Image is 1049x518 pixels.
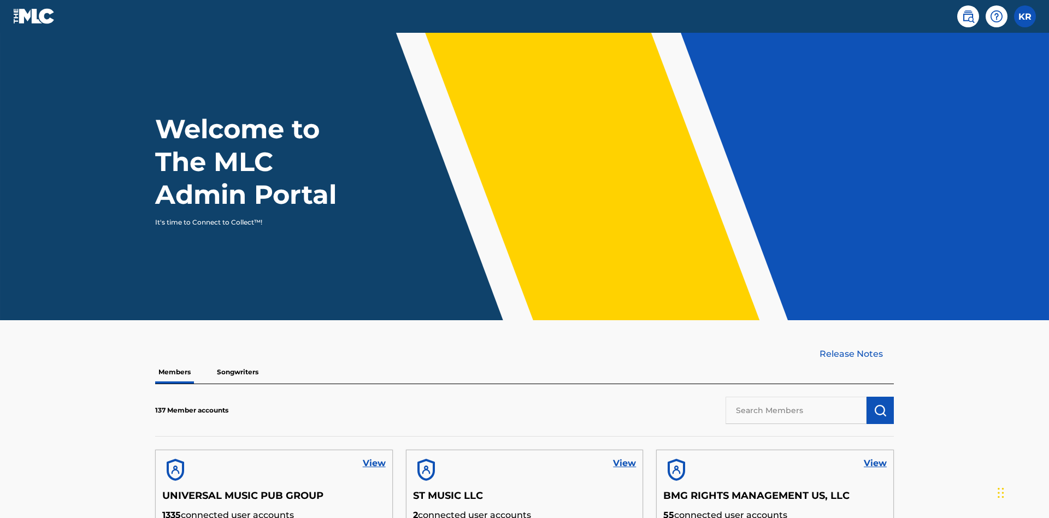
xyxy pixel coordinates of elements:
h5: ST MUSIC LLC [413,490,637,509]
img: account [413,457,439,483]
p: Members [155,361,194,384]
iframe: Chat Widget [994,466,1049,518]
div: Drag [998,476,1004,509]
a: View [363,457,386,470]
div: User Menu [1014,5,1036,27]
h5: UNIVERSAL MUSIC PUB GROUP [162,490,386,509]
img: Search Works [874,404,887,417]
a: View [613,457,636,470]
input: Search Members [726,397,867,424]
img: search [962,10,975,23]
h1: Welcome to The MLC Admin Portal [155,113,360,211]
a: View [864,457,887,470]
a: Release Notes [820,348,894,361]
h5: BMG RIGHTS MANAGEMENT US, LLC [663,490,887,509]
div: Help [986,5,1007,27]
p: 137 Member accounts [155,405,228,415]
img: account [663,457,689,483]
img: help [990,10,1003,23]
img: MLC Logo [13,8,55,24]
a: Public Search [957,5,979,27]
img: account [162,457,188,483]
p: It's time to Connect to Collect™! [155,217,345,227]
p: Songwriters [214,361,262,384]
